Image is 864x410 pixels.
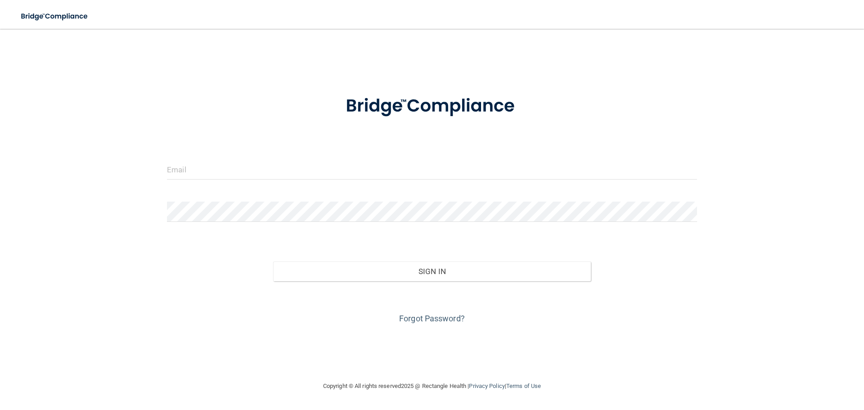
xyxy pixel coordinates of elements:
[327,83,537,130] img: bridge_compliance_login_screen.278c3ca4.svg
[273,261,591,281] button: Sign In
[469,383,504,389] a: Privacy Policy
[506,383,541,389] a: Terms of Use
[167,159,697,180] input: Email
[399,314,465,323] a: Forgot Password?
[13,7,96,26] img: bridge_compliance_login_screen.278c3ca4.svg
[268,372,596,401] div: Copyright © All rights reserved 2025 @ Rectangle Health | |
